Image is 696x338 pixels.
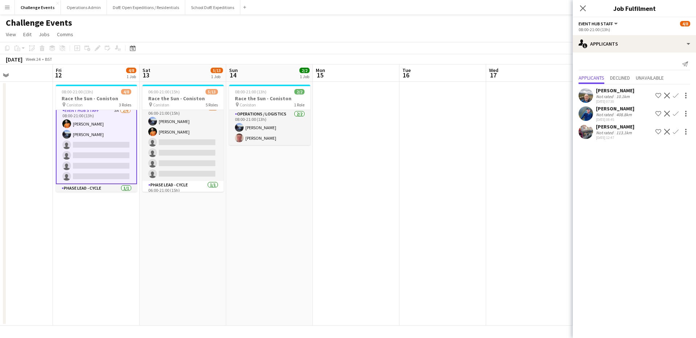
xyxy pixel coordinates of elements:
div: Not rated [596,130,615,135]
a: Comms [54,30,76,39]
h1: Challenge Events [6,17,72,28]
span: Week 24 [24,56,42,62]
a: View [3,30,19,39]
app-job-card: 06:00-21:00 (15h)5/13Race the Sun - Coniston Coniston5 RolesEvent Hub Lead1/106:00-21:00 (15h)[PE... [142,85,224,192]
div: 408.8km [615,112,633,117]
span: Edit [23,31,32,38]
div: [DATE] 12:47 [596,135,634,140]
span: 4/8 [121,89,131,94]
h3: Job Fulfilment [573,4,696,13]
span: Tue [402,67,411,73]
div: BST [45,56,52,62]
span: 13 [141,71,150,79]
span: Coniston [240,102,256,107]
h3: Race the Sun - Coniston [229,95,310,102]
span: 2/2 [294,89,304,94]
a: Jobs [36,30,53,39]
div: Not rated [596,112,615,117]
button: Operations Admin [61,0,107,14]
app-card-role: Phase Lead - Cycle1/108:00-21:00 (13h) [56,184,137,209]
div: [PERSON_NAME] [596,123,634,130]
div: 1 Job [127,74,136,79]
span: Coniston [153,102,169,107]
span: 16 [401,71,411,79]
div: Not rated [596,94,615,99]
span: View [6,31,16,38]
app-job-card: 08:00-21:00 (13h)4/8Race the Sun - Coniston Coniston3 RolesEvent Hub Lead1/108:00-21:00 (13h)[PER... [56,85,137,192]
div: [PERSON_NAME] [596,105,634,112]
span: 3 Roles [119,102,131,107]
button: Event Hub Staff [579,21,619,26]
span: 5/13 [211,68,223,73]
div: [DATE] 07:30 [596,99,634,104]
span: Unavailable [636,75,664,80]
span: 4/8 [680,21,690,26]
div: 113.1km [615,130,633,135]
div: 1 Job [211,74,223,79]
span: Wed [489,67,498,73]
span: Applicants [579,75,604,80]
span: 17 [488,71,498,79]
div: 10.1km [615,94,631,99]
span: 2/2 [299,68,310,73]
span: Coniston [66,102,83,107]
span: Mon [316,67,325,73]
span: 15 [315,71,325,79]
app-card-role: Event Hub Staff4A2/606:00-21:00 (15h)[PERSON_NAME][PERSON_NAME] [142,104,224,181]
div: [DATE] 08:45 [596,117,634,122]
div: 08:00-21:00 (13h) [579,27,690,32]
app-card-role: Phase Lead - Cycle1/106:00-21:00 (15h) [142,181,224,206]
span: 06:00-21:00 (15h) [148,89,180,94]
button: Challenge Events [15,0,61,14]
span: Sun [229,67,238,73]
span: Sat [142,67,150,73]
button: School DofE Expeditions [185,0,240,14]
span: 4/8 [126,68,136,73]
span: Event Hub Staff [579,21,613,26]
span: 08:00-21:00 (13h) [62,89,93,94]
div: 1 Job [300,74,309,79]
span: Comms [57,31,73,38]
app-card-role: Operations / Logistics2/208:00-21:00 (13h)[PERSON_NAME][PERSON_NAME] [229,110,310,145]
h3: Race the Sun - Coniston [142,95,224,102]
h3: Race the Sun - Coniston [56,95,137,102]
a: Edit [20,30,34,39]
span: 14 [228,71,238,79]
button: DofE Open Expeditions / Residentials [107,0,185,14]
div: [DATE] [6,56,22,63]
span: Declined [610,75,630,80]
span: 12 [55,71,62,79]
div: Applicants [573,35,696,52]
span: Fri [56,67,62,73]
app-card-role: Event Hub Staff3A2/608:00-21:00 (13h)[PERSON_NAME][PERSON_NAME] [56,106,137,184]
span: 08:00-21:00 (13h) [235,89,266,94]
span: 1 Role [294,102,304,107]
span: 5 Roles [206,102,218,107]
span: 5/13 [206,89,218,94]
app-job-card: 08:00-21:00 (13h)2/2Race the Sun - Coniston Coniston1 RoleOperations / Logistics2/208:00-21:00 (1... [229,85,310,145]
span: Jobs [39,31,50,38]
div: [PERSON_NAME] [596,87,634,94]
